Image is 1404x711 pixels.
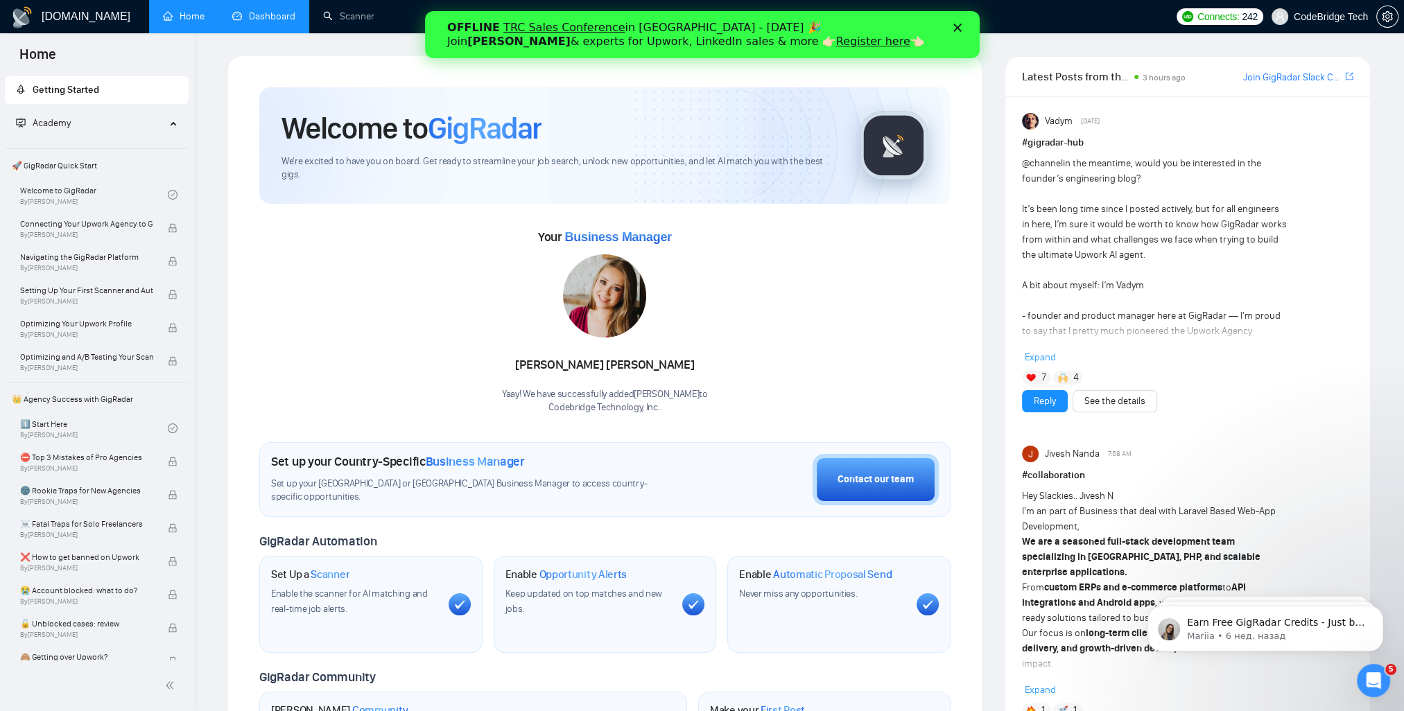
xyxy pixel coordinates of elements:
img: logo [11,6,33,28]
span: 7:58 AM [1108,448,1132,460]
span: By [PERSON_NAME] [20,331,153,339]
span: fund-projection-screen [16,118,26,128]
a: Reply [1034,394,1056,409]
span: By [PERSON_NAME] [20,631,153,639]
span: Connects: [1197,9,1239,24]
span: Enable the scanner for AI matching and real-time job alerts. [271,588,428,615]
span: 👑 Agency Success with GigRadar [6,385,187,413]
span: Setting Up Your First Scanner and Auto-Bidder [20,283,153,297]
a: setting [1376,11,1398,22]
a: homeHome [163,10,205,22]
p: Codebridge Technology, Inc. . [502,401,708,414]
span: lock [168,323,177,333]
span: check-circle [168,423,177,433]
span: 4 [1073,371,1078,385]
span: Connecting Your Upwork Agency to GigRadar [20,217,153,231]
img: 🙌 [1058,373,1068,383]
span: Scanner [311,568,349,581]
span: By [PERSON_NAME] [20,597,153,606]
a: export [1345,70,1353,83]
a: dashboardDashboard [232,10,295,22]
strong: We are a seasoned full-stack development team specializing in [GEOGRAPHIC_DATA], PHP, and scalabl... [1022,536,1260,578]
a: searchScanner [323,10,374,22]
span: By [PERSON_NAME] [20,364,153,372]
h1: Set Up a [271,568,349,581]
span: lock [168,623,177,633]
button: setting [1376,6,1398,28]
span: @channel [1022,157,1063,169]
div: Yaay! We have successfully added [PERSON_NAME] to [502,388,708,414]
span: 242 [1242,9,1257,24]
span: lock [168,457,177,466]
span: 3 hours ago [1143,73,1186,82]
span: rocket [16,85,26,94]
span: Academy [33,117,71,129]
span: 🌚 Rookie Traps for New Agencies [20,484,153,498]
span: lock [168,590,177,599]
iframe: Intercom live chat баннер [425,11,980,58]
iframe: Intercom notifications сообщение [1127,577,1404,674]
div: Закрыть [528,12,542,21]
img: ❤️ [1026,373,1036,383]
span: GigRadar Automation [259,534,376,549]
span: Business Manager [564,230,671,244]
img: gigradar-logo.png [859,111,928,180]
span: lock [168,556,177,566]
span: [DATE] [1081,115,1100,128]
li: Getting Started [5,76,189,104]
span: ☠️ Fatal Traps for Solo Freelancers [20,517,153,531]
span: double-left [165,678,179,692]
span: By [PERSON_NAME] [20,564,153,572]
span: lock [168,523,177,533]
span: Set up your [GEOGRAPHIC_DATA] or [GEOGRAPHIC_DATA] Business Manager to access country-specific op... [271,477,672,504]
span: Keep updated on top matches and new jobs. [505,588,663,615]
span: Optimizing Your Upwork Profile [20,317,153,331]
span: lock [168,256,177,266]
span: Your [538,229,672,245]
iframe: Intercom live chat [1357,664,1390,697]
a: See the details [1084,394,1145,409]
span: By [PERSON_NAME] [20,297,153,306]
span: Automatic Proposal Send [773,568,892,581]
span: By [PERSON_NAME] [20,231,153,239]
h1: # gigradar-hub [1022,135,1353,150]
span: lock [168,490,177,500]
span: setting [1377,11,1398,22]
span: Home [8,44,67,73]
span: ❌ How to get banned on Upwork [20,550,153,564]
button: See the details [1073,390,1157,412]
div: in the meantime, would you be interested in the founder’s engineering blog? It’s been long time s... [1022,156,1288,537]
span: check-circle [168,190,177,200]
button: Reply [1022,390,1068,412]
span: 5 [1385,664,1396,675]
div: [PERSON_NAME] [PERSON_NAME] [502,353,708,377]
p: Message from Mariia, sent 6 нед. назад [60,53,239,66]
span: 🙈 Getting over Upwork? [20,650,153,664]
span: export [1345,71,1353,82]
h1: Enable [739,568,892,581]
span: 🚀 GigRadar Quick Start [6,152,187,179]
span: Latest Posts from the GigRadar Community [1022,68,1130,85]
span: GigRadar [428,109,541,147]
span: Earn Free GigRadar Credits - Just by Sharing Your Story! 💬 Want more credits for sending proposal... [60,40,239,382]
a: Join GigRadar Slack Community [1243,70,1342,85]
span: Getting Started [33,84,99,96]
span: lock [168,356,177,366]
img: Vadym [1022,113,1039,130]
h1: Welcome to [281,109,541,147]
span: Optimizing and A/B Testing Your Scanner for Better Results [20,350,153,364]
img: upwork-logo.png [1182,11,1193,22]
span: user [1275,12,1285,21]
span: 🔓 Unblocked cases: review [20,617,153,631]
h1: Set up your Country-Specific [271,454,525,469]
span: Never miss any opportunities. [739,588,857,599]
span: Jivesh Nanda [1044,446,1099,462]
span: ⛔ Top 3 Mistakes of Pro Agencies [20,450,153,464]
span: Opportunity Alerts [539,568,627,581]
h1: # collaboration [1022,468,1353,483]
